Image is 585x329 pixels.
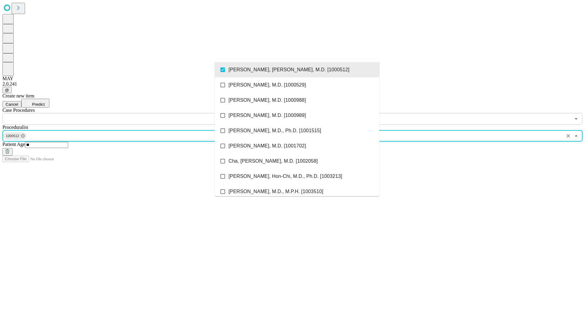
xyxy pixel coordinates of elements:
[229,66,349,73] span: [PERSON_NAME], [PERSON_NAME], M.D. [1000512]
[572,132,580,140] button: Close
[2,87,12,93] button: @
[229,157,318,165] span: Cha, [PERSON_NAME], M.D. [1002058]
[5,102,18,107] span: Cancel
[2,81,583,87] div: 2.0.241
[229,81,306,89] span: [PERSON_NAME], M.D. [1000529]
[5,88,9,92] span: @
[229,173,342,180] span: [PERSON_NAME], Hon-Chi, M.D., Ph.D. [1003213]
[2,101,21,108] button: Cancel
[2,108,35,113] span: Scheduled Procedure
[3,132,27,140] div: 1000512
[3,133,22,140] span: 1000512
[21,99,49,108] button: Predict
[2,142,25,147] span: Patient Age
[2,125,28,130] span: Proceduralist
[229,142,306,150] span: [PERSON_NAME], M.D. [1001702]
[229,97,306,104] span: [PERSON_NAME], M.D. [1000988]
[229,127,321,134] span: [PERSON_NAME], M.D., Ph.D. [1001515]
[564,132,573,140] button: Clear
[229,188,323,195] span: [PERSON_NAME], M.D., M.P.H. [1003510]
[572,115,580,123] button: Open
[2,93,34,98] span: Create new item
[32,102,44,107] span: Predict
[2,76,583,81] div: MAY
[229,112,306,119] span: [PERSON_NAME], M.D. [1000989]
